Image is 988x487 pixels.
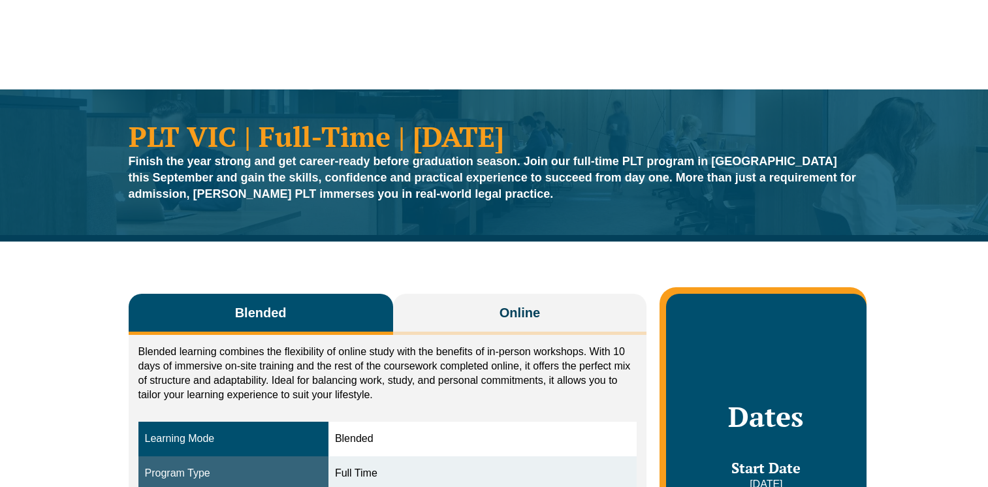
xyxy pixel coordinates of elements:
[129,122,860,150] h1: PLT VIC | Full-Time | [DATE]
[679,400,853,433] h2: Dates
[335,466,630,481] div: Full Time
[145,466,322,481] div: Program Type
[235,304,287,322] span: Blended
[145,432,322,447] div: Learning Mode
[500,304,540,322] span: Online
[335,432,630,447] div: Blended
[129,155,856,200] strong: Finish the year strong and get career-ready before graduation season. Join our full-time PLT prog...
[731,458,801,477] span: Start Date
[138,345,637,402] p: Blended learning combines the flexibility of online study with the benefits of in-person workshop...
